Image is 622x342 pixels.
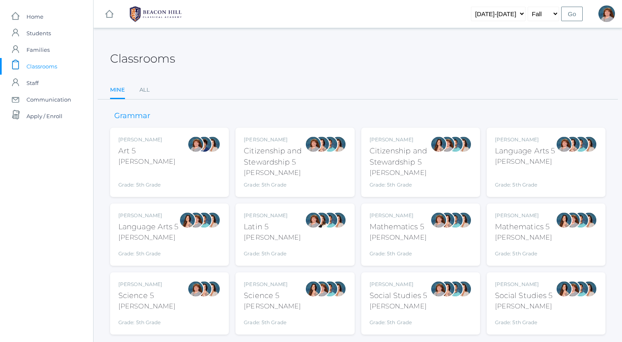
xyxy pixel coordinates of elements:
div: Teresa Deutsch [313,212,330,228]
div: [PERSON_NAME] [495,281,553,288]
div: Sarah Bence [187,212,204,228]
div: Cari Burke [330,136,346,153]
div: Cari Burke [204,281,221,297]
div: Carolyn Sugimoto [196,136,212,153]
div: Cari Burke [455,136,472,153]
div: [PERSON_NAME] [495,233,552,243]
div: [PERSON_NAME] [370,301,427,311]
div: Westen Taylor [322,212,338,228]
div: Sarah Bence [187,136,204,153]
div: Westen Taylor [447,212,463,228]
div: Science 5 [244,290,301,301]
img: BHCALogos-05-308ed15e86a5a0abce9b8dd61676a3503ac9727e845dece92d48e8588c001991.png [125,4,187,24]
div: [PERSON_NAME] [370,212,427,219]
div: Cari Burke [455,281,472,297]
h2: Classrooms [110,52,175,65]
div: Sarah Bence [430,212,447,228]
div: Language Arts 5 [495,146,555,157]
div: [PERSON_NAME] [118,233,179,243]
div: Grade: 5th Grade [495,246,552,257]
div: Art 5 [118,146,175,157]
div: [PERSON_NAME] [244,136,305,143]
div: [PERSON_NAME] [370,168,430,178]
span: Students [26,25,51,41]
div: Grade: 5th Grade [118,170,175,189]
a: Mine [110,82,125,99]
div: Sarah Bence [187,281,204,297]
div: Grade: 5th Grade [118,315,175,326]
div: [PERSON_NAME] [370,281,427,288]
h3: Grammar [110,112,154,120]
div: Cari Burke [330,281,346,297]
div: Sarah Bence [430,281,447,297]
div: [PERSON_NAME] [495,301,553,311]
div: Sarah Bence [305,136,322,153]
div: Westen Taylor [196,212,212,228]
div: Grade: 5th Grade [370,315,427,326]
div: [PERSON_NAME] [244,212,301,219]
div: Westen Taylor [572,281,589,297]
div: Westen Taylor [572,136,589,153]
div: [PERSON_NAME] [118,212,179,219]
div: Cari Burke [204,136,221,153]
span: Apply / Enroll [26,108,62,124]
div: Social Studies 5 [370,290,427,301]
div: Rebecca Salazar [196,281,212,297]
div: Citizenship and Stewardship 5 [244,146,305,168]
div: Science 5 [118,290,175,301]
div: Grade: 5th Grade [118,246,179,257]
div: Cari Burke [581,212,597,228]
div: Citizenship and Stewardship 5 [370,146,430,168]
span: Staff [26,75,38,91]
div: Westen Taylor [447,281,463,297]
div: Westen Taylor [572,212,589,228]
div: Cari Burke [581,281,597,297]
div: Rebecca Salazar [439,281,455,297]
div: Rebecca Salazar [430,136,447,153]
div: Sarah Bence [564,212,581,228]
div: Rebecca Salazar [179,212,196,228]
div: Westen Taylor [322,281,338,297]
div: Mathematics 5 [495,221,552,233]
div: Sarah Bence [564,281,581,297]
div: Rebecca Salazar [556,281,572,297]
span: Classrooms [26,58,57,75]
div: Cari Burke [204,212,221,228]
div: Sarah Bence [313,281,330,297]
div: [PERSON_NAME] [495,212,552,219]
div: Sarah Bence [305,212,322,228]
div: Social Studies 5 [495,290,553,301]
div: [PERSON_NAME] [370,136,430,143]
span: Communication [26,91,71,108]
div: Cari Burke [581,136,597,153]
div: Rebecca Salazar [556,212,572,228]
div: Grade: 5th Grade [244,181,305,189]
div: [PERSON_NAME] [495,136,555,143]
div: Westen Taylor [322,136,338,153]
div: [PERSON_NAME] [118,136,175,143]
div: [PERSON_NAME] [244,281,301,288]
div: Latin 5 [244,221,301,233]
div: Cari Burke [455,212,472,228]
div: Grade: 5th Grade [370,181,430,189]
div: [PERSON_NAME] [370,233,427,243]
div: [PERSON_NAME] [118,301,175,311]
div: [PERSON_NAME] [244,301,301,311]
div: Rebecca Salazar [564,136,581,153]
input: Go [561,7,583,21]
div: Grade: 5th Grade [495,315,553,326]
div: Grade: 5th Grade [370,246,427,257]
div: Language Arts 5 [118,221,179,233]
div: [PERSON_NAME] [118,157,175,167]
div: [PERSON_NAME] [244,168,305,178]
div: Grade: 5th Grade [244,315,301,326]
div: Sarah Bence [556,136,572,153]
div: Sarah Bence [439,136,455,153]
div: Cari Burke [330,212,346,228]
a: All [139,82,150,98]
span: Home [26,8,43,25]
div: [PERSON_NAME] [118,281,175,288]
div: Mathematics 5 [370,221,427,233]
div: Westen Taylor [447,136,463,153]
div: Rebecca Salazar [439,212,455,228]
